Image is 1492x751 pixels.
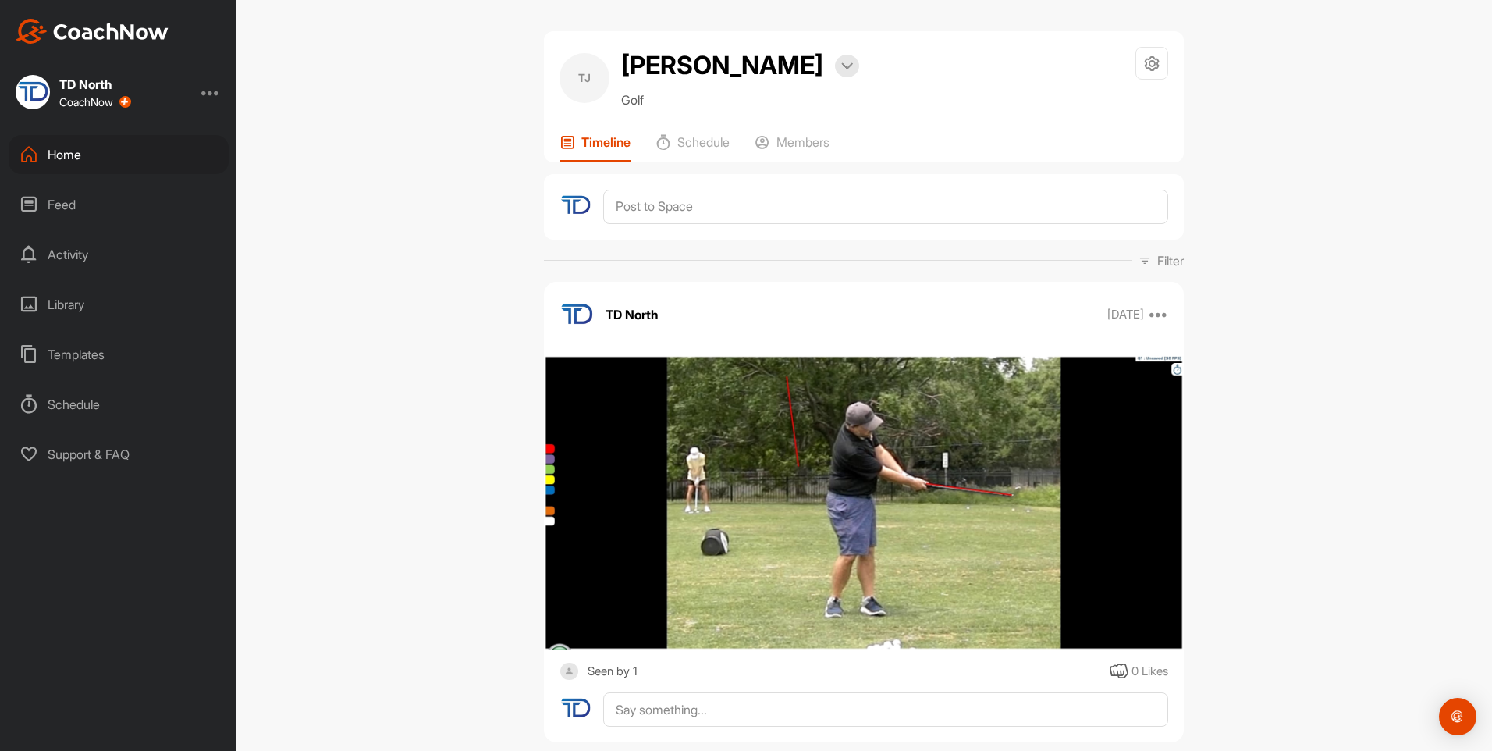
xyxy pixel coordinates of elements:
[59,96,131,109] div: CoachNow
[9,385,229,424] div: Schedule
[9,435,229,474] div: Support & FAQ
[544,355,1184,650] img: media
[841,62,853,70] img: arrow-down
[559,692,591,724] img: avatar
[16,19,169,44] img: CoachNow
[559,297,594,332] img: avatar
[621,91,859,109] p: Golf
[776,134,829,150] p: Members
[621,47,823,84] h2: [PERSON_NAME]
[606,305,659,324] p: TD North
[9,235,229,274] div: Activity
[9,135,229,174] div: Home
[1107,307,1144,322] p: [DATE]
[559,53,609,103] div: TJ
[588,662,638,682] div: Seen by 1
[9,335,229,374] div: Templates
[59,78,131,91] div: TD North
[1131,663,1168,681] div: 0 Likes
[16,75,50,109] img: square_a2c626d8416b12200a2ebc46ed2e55fa.jpg
[1439,698,1476,735] div: Open Intercom Messenger
[581,134,631,150] p: Timeline
[9,185,229,224] div: Feed
[9,285,229,324] div: Library
[559,190,591,222] img: avatar
[559,662,579,682] img: square_default-ef6cabf814de5a2bf16c804365e32c732080f9872bdf737d349900a9daf73cf9.png
[1157,251,1184,270] p: Filter
[677,134,730,150] p: Schedule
